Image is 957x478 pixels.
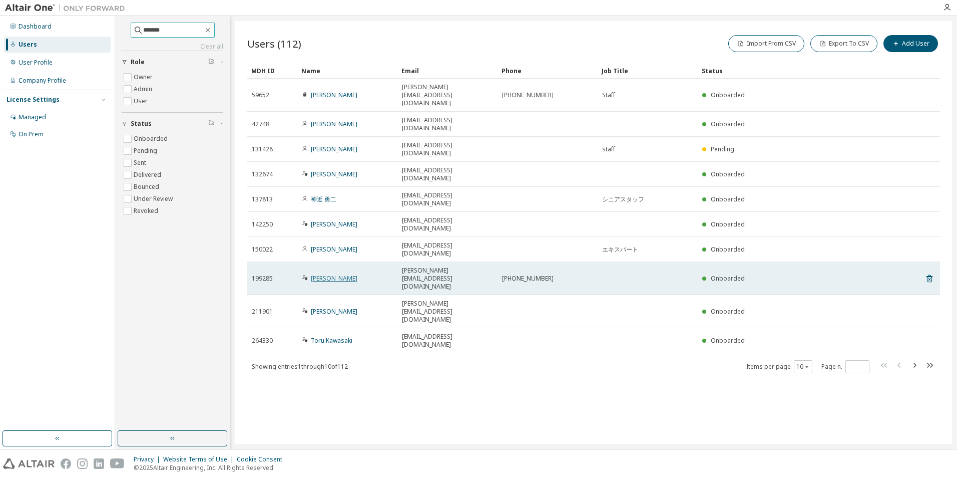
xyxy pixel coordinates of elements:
a: [PERSON_NAME] [311,220,357,228]
span: 59652 [252,91,269,99]
label: Delivered [134,169,163,181]
div: Name [301,63,393,79]
label: Sent [134,157,148,169]
div: MDH ID [251,63,293,79]
button: Import From CSV [728,35,804,52]
div: Users [19,41,37,49]
a: [PERSON_NAME] [311,120,357,128]
span: [EMAIL_ADDRESS][DOMAIN_NAME] [402,333,493,349]
div: Cookie Consent [237,455,288,463]
a: [PERSON_NAME] [311,307,357,316]
span: Items per page [746,360,812,373]
img: Altair One [5,3,130,13]
img: facebook.svg [61,458,71,469]
label: Revoked [134,205,160,217]
label: Onboarded [134,133,170,145]
label: Pending [134,145,159,157]
button: Status [122,113,223,135]
span: Staff [602,91,615,99]
span: [EMAIL_ADDRESS][DOMAIN_NAME] [402,116,493,132]
span: Users (112) [247,37,301,51]
label: Owner [134,71,155,83]
a: Clear all [122,43,223,51]
span: 132674 [252,170,273,178]
span: Role [131,58,145,66]
span: Pending [711,145,734,153]
span: Onboarded [711,245,745,254]
p: © 2025 Altair Engineering, Inc. All Rights Reserved. [134,463,288,472]
span: 199285 [252,275,273,283]
span: 264330 [252,337,273,345]
span: [EMAIL_ADDRESS][DOMAIN_NAME] [402,191,493,207]
div: Phone [502,63,594,79]
a: [PERSON_NAME] [311,170,357,178]
label: User [134,95,150,107]
a: [PERSON_NAME] [311,91,357,99]
span: Clear filter [208,120,214,128]
span: [PERSON_NAME][EMAIL_ADDRESS][DOMAIN_NAME] [402,300,493,324]
div: Managed [19,113,46,121]
div: Dashboard [19,23,52,31]
span: Onboarded [711,336,745,345]
label: Under Review [134,193,175,205]
a: [PERSON_NAME] [311,274,357,283]
span: [EMAIL_ADDRESS][DOMAIN_NAME] [402,242,493,258]
span: Status [131,120,152,128]
span: [PERSON_NAME][EMAIL_ADDRESS][DOMAIN_NAME] [402,267,493,291]
span: Page n. [821,360,869,373]
span: Onboarded [711,120,745,128]
label: Bounced [134,181,161,193]
button: Role [122,51,223,73]
span: シニアスタッフ [602,195,644,203]
div: User Profile [19,59,53,67]
span: [EMAIL_ADDRESS][DOMAIN_NAME] [402,216,493,232]
img: youtube.svg [110,458,125,469]
span: Onboarded [711,195,745,203]
span: Clear filter [208,58,214,66]
a: Toru Kawasaki [311,336,352,345]
img: linkedin.svg [94,458,104,469]
button: 10 [796,363,810,371]
label: Admin [134,83,154,95]
span: 142250 [252,220,273,228]
a: 神近 勇二 [311,195,336,203]
span: [EMAIL_ADDRESS][DOMAIN_NAME] [402,166,493,182]
div: Status [702,63,888,79]
span: Onboarded [711,274,745,283]
div: Job Title [602,63,694,79]
img: altair_logo.svg [3,458,55,469]
div: License Settings [7,96,60,104]
img: instagram.svg [77,458,88,469]
div: Email [401,63,494,79]
a: [PERSON_NAME] [311,245,357,254]
span: 150022 [252,246,273,254]
span: Onboarded [711,170,745,178]
span: 42748 [252,120,269,128]
a: [PERSON_NAME] [311,145,357,153]
span: Onboarded [711,91,745,99]
span: Onboarded [711,220,745,228]
span: Onboarded [711,307,745,316]
span: [EMAIL_ADDRESS][DOMAIN_NAME] [402,141,493,157]
div: Company Profile [19,77,66,85]
span: [PHONE_NUMBER] [502,275,554,283]
span: staff [602,145,615,153]
div: Privacy [134,455,163,463]
div: On Prem [19,130,44,138]
span: 137813 [252,195,273,203]
span: エキスパート [602,246,638,254]
span: [PERSON_NAME][EMAIL_ADDRESS][DOMAIN_NAME] [402,83,493,107]
span: 211901 [252,308,273,316]
span: 131428 [252,145,273,153]
button: Add User [883,35,938,52]
div: Website Terms of Use [163,455,237,463]
span: [PHONE_NUMBER] [502,91,554,99]
button: Export To CSV [810,35,877,52]
span: Showing entries 1 through 10 of 112 [252,362,348,371]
